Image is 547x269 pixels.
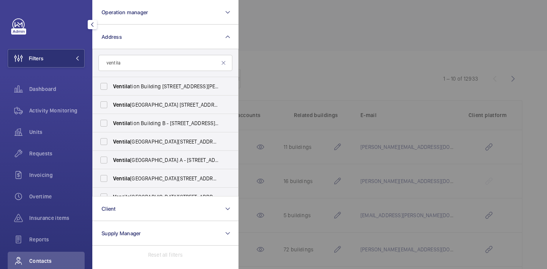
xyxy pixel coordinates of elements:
[29,54,43,62] span: Filters
[29,214,85,222] span: Insurance items
[29,150,85,157] span: Requests
[29,128,85,136] span: Units
[8,49,85,68] button: Filters
[29,193,85,200] span: Overtime
[29,257,85,265] span: Contacts
[29,107,85,114] span: Activity Monitoring
[29,85,85,93] span: Dashboard
[29,236,85,243] span: Reports
[29,171,85,179] span: Invoicing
